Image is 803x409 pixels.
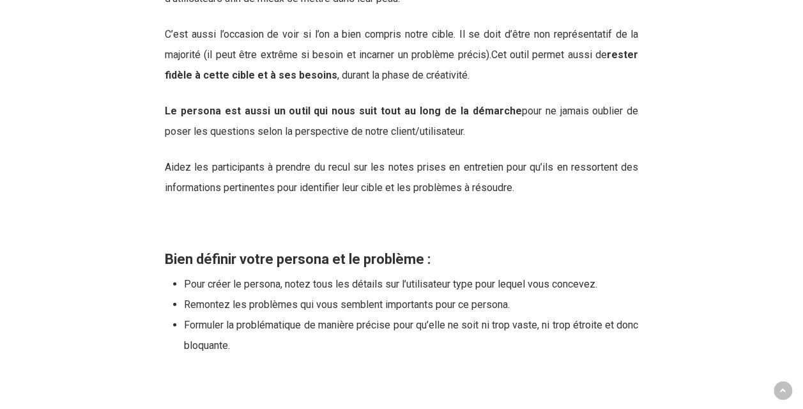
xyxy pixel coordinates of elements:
[165,161,638,194] span: Aidez les participants à prendre du recul sur les notes prises en entretien pour qu’ils en ressor...
[184,278,597,290] span: Pour créer le persona, notez tous les détails sur l’utilisateur type pour lequel vous concevez.
[165,105,522,117] strong: Le persona est aussi un outil qui nous suit tout au long de la démarche
[165,251,431,267] strong: Bien définir votre persona et le problème :
[165,105,638,137] span: pour ne jamais oublier de poser les questions selon la perspective de notre client/utilisateur.
[184,319,638,351] span: Formuler la problématique de manière précise pour qu’elle ne soit ni trop vaste, ni trop étro...
[184,298,510,311] span: Remontez les problèmes qui vous semblent importants pour ce persona.
[165,28,638,61] span: C’est aussi l’occasion de voir si l’on a bien compris notre cible. Il se doit d’être non représen...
